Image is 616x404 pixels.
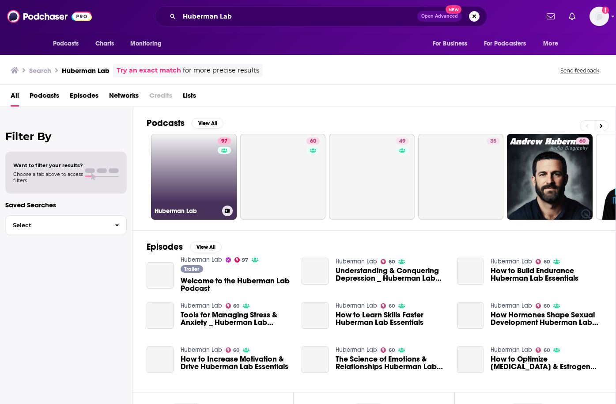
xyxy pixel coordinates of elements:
h3: Huberman Lab [155,207,219,215]
a: Episodes [70,88,98,107]
a: Charts [90,35,120,52]
span: Podcasts [30,88,59,107]
a: 60 [306,137,320,145]
span: Trailer [184,267,199,272]
button: open menu [427,35,479,52]
a: Huberman Lab [491,302,532,309]
a: 60 [536,347,550,353]
a: 60 [381,303,395,309]
a: Huberman Lab [181,346,222,354]
a: The Science of Emotions & Relationships Huberman Lab Essentials [336,355,446,370]
a: 60 [576,137,589,145]
a: Huberman Lab [336,258,377,265]
span: 60 [544,260,550,264]
span: How to Optimize [MEDICAL_DATA] & Estrogen Huberman Lab Essentials [491,355,601,370]
span: Logged in as patiencebaldacci [590,7,609,26]
a: 60 [381,347,395,353]
span: Networks [109,88,139,107]
img: Podchaser - Follow, Share and Rate Podcasts [7,8,92,25]
a: Understanding & Conquering Depression _ Huberman Lab Essentials [336,267,446,282]
span: 60 [389,260,395,264]
span: For Podcasters [484,38,526,50]
a: How to Build Endurance Huberman Lab Essentials [491,267,601,282]
a: 97 [234,257,249,263]
button: Open AdvancedNew [417,11,462,22]
span: 97 [242,258,248,262]
a: 60 [536,303,550,309]
button: View All [192,118,223,129]
a: 35 [418,134,504,220]
span: Credits [149,88,172,107]
span: 35 [490,137,496,146]
a: Understanding & Conquering Depression _ Huberman Lab Essentials [302,258,329,285]
span: Select [6,222,108,228]
span: 60 [233,304,239,308]
a: 60 [507,134,593,220]
a: How to Build Endurance Huberman Lab Essentials [457,258,484,285]
button: Show profile menu [590,7,609,26]
button: View All [190,242,222,252]
a: All [11,88,19,107]
h3: Huberman Lab [62,66,110,75]
a: Huberman Lab [491,346,532,354]
a: How to Optimize Testosterone & Estrogen Huberman Lab Essentials [457,346,484,373]
span: New [446,5,461,14]
a: Tools for Managing Stress & Anxiety _ Huberman Lab Essentials [147,302,174,329]
a: How to Optimize Testosterone & Estrogen Huberman Lab Essentials [491,355,601,370]
span: Open Advanced [421,14,458,19]
span: Podcasts [53,38,79,50]
span: 97 [221,137,227,146]
button: open menu [478,35,539,52]
span: 60 [389,304,395,308]
span: Choose a tab above to access filters. [13,171,83,183]
button: open menu [537,35,569,52]
a: How to Increase Motivation & Drive Huberman Lab Essentials [181,355,291,370]
a: Huberman Lab [336,346,377,354]
a: 97 [218,137,231,145]
span: Lists [183,88,196,107]
img: User Profile [590,7,609,26]
a: 49 [329,134,415,220]
a: How to Increase Motivation & Drive Huberman Lab Essentials [147,346,174,373]
button: open menu [124,35,173,52]
span: 60 [579,137,586,146]
a: Huberman Lab [491,258,532,265]
span: Monitoring [130,38,162,50]
a: Huberman Lab [181,302,222,309]
h2: Filter By [5,130,127,143]
a: PodcastsView All [147,118,223,129]
a: 60 [240,134,326,220]
button: open menu [47,35,91,52]
a: 60 [381,259,395,264]
span: for more precise results [183,65,259,76]
button: Select [5,215,127,235]
input: Search podcasts, credits, & more... [179,9,417,23]
a: Tools for Managing Stress & Anxiety _ Huberman Lab Essentials [181,311,291,326]
a: How Hormones Shape Sexual Development Huberman Lab Essentials [491,311,601,326]
h2: Podcasts [147,118,185,129]
h3: Search [29,66,51,75]
a: 60 [226,347,240,353]
a: Try an exact match [117,65,181,76]
a: Welcome to the Huberman Lab Podcast [147,262,174,289]
a: 60 [226,303,240,309]
a: Welcome to the Huberman Lab Podcast [181,277,291,292]
a: How to Learn Skills Faster Huberman Lab Essentials [302,302,329,329]
button: Send feedback [558,67,602,74]
a: How to Learn Skills Faster Huberman Lab Essentials [336,311,446,326]
span: More [543,38,558,50]
span: 60 [544,304,550,308]
a: 49 [396,137,409,145]
a: Show notifications dropdown [565,9,579,24]
a: Huberman Lab [181,256,222,263]
span: For Business [433,38,468,50]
